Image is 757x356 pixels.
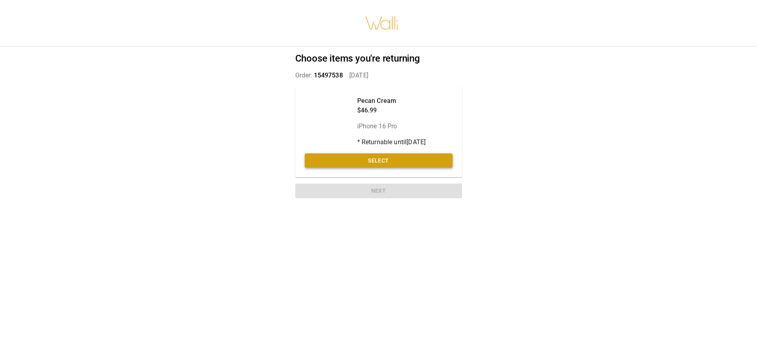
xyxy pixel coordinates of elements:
[357,137,426,147] p: * Returnable until [DATE]
[357,96,426,106] p: Pecan Cream
[357,122,426,131] p: iPhone 16 Pro
[357,106,426,115] p: $46.99
[314,72,343,79] span: 15497538
[295,53,462,64] h2: Choose items you're returning
[305,153,453,168] button: Select
[295,71,462,80] p: Order: [DATE]
[365,6,399,40] img: walli-inc.myshopify.com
